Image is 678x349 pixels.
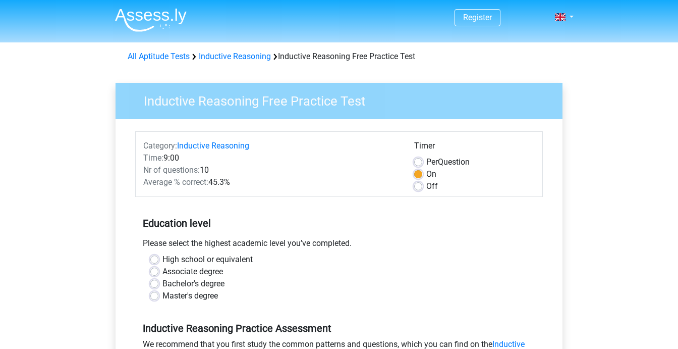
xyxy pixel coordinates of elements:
span: Average % correct: [143,177,208,187]
label: On [426,168,436,180]
div: 10 [136,164,407,176]
label: High school or equivalent [162,254,253,266]
label: Bachelor's degree [162,278,224,290]
span: Category: [143,141,177,151]
h3: Inductive Reasoning Free Practice Test [132,89,555,109]
span: Per [426,157,438,167]
h5: Inductive Reasoning Practice Assessment [143,322,535,334]
label: Master's degree [162,290,218,302]
div: Inductive Reasoning Free Practice Test [124,51,554,63]
div: Please select the highest academic level you’ve completed. [135,237,543,254]
span: Nr of questions: [143,165,200,175]
a: All Aptitude Tests [128,52,190,61]
div: 9:00 [136,152,407,164]
a: Inductive Reasoning [199,52,271,61]
a: Inductive Reasoning [177,141,249,151]
div: Timer [414,140,535,156]
span: Time: [143,153,163,163]
a: Register [463,13,492,22]
img: Assessly [115,8,187,32]
label: Question [426,156,470,168]
label: Associate degree [162,266,223,278]
h5: Education level [143,213,535,233]
label: Off [426,180,438,192]
div: 45.3% [136,176,407,188]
